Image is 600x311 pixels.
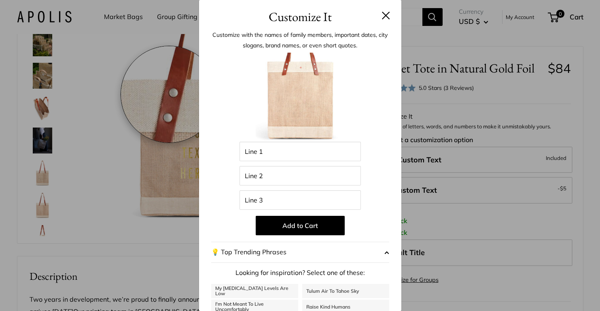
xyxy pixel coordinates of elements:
button: Add to Cart [256,216,345,235]
a: My [MEDICAL_DATA] Levels Are Low [211,284,298,298]
img: Blank_Product.002.jpg [256,53,345,142]
h3: Customize It [211,7,389,26]
a: Tulum Air To Tahoe Sky [302,284,389,298]
button: 💡 Top Trending Phrases [211,242,389,263]
p: Looking for inspiration? Select one of these: [211,267,389,279]
p: Customize with the names of family members, important dates, city slogans, brand names, or even s... [211,30,389,51]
